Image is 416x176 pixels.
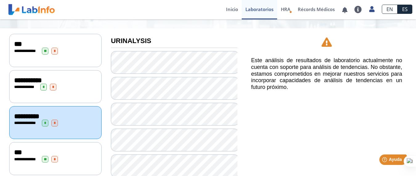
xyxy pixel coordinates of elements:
h5: Este análisis de resultados de laboratorio actualmente no cuenta con soporte para análisis de ten... [251,57,402,90]
b: URINALYSIS [111,37,151,45]
span: HRA [281,6,290,12]
a: EN [382,5,398,14]
iframe: Help widget launcher [361,152,409,169]
a: ES [398,5,412,14]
